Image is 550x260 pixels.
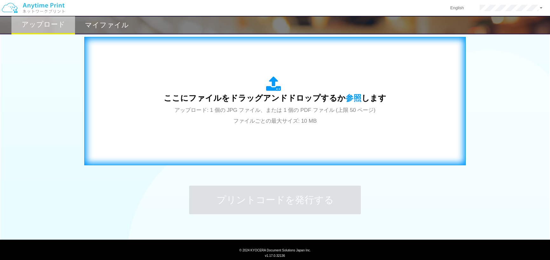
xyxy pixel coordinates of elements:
[22,21,65,28] h2: アップロード
[346,93,361,102] span: 参照
[164,93,386,102] span: ここにファイルをドラッグアンドドロップするか します
[85,21,129,29] h2: マイファイル
[189,186,361,214] button: プリントコードを発行する
[265,254,285,257] span: v1.17.0.32136
[175,107,375,124] span: アップロード: 1 個の JPG ファイル、または 1 個の PDF ファイル (上限 50 ページ) ファイルごとの最大サイズ: 10 MB
[239,248,311,252] span: © 2024 KYOCERA Document Solutions Japan Inc.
